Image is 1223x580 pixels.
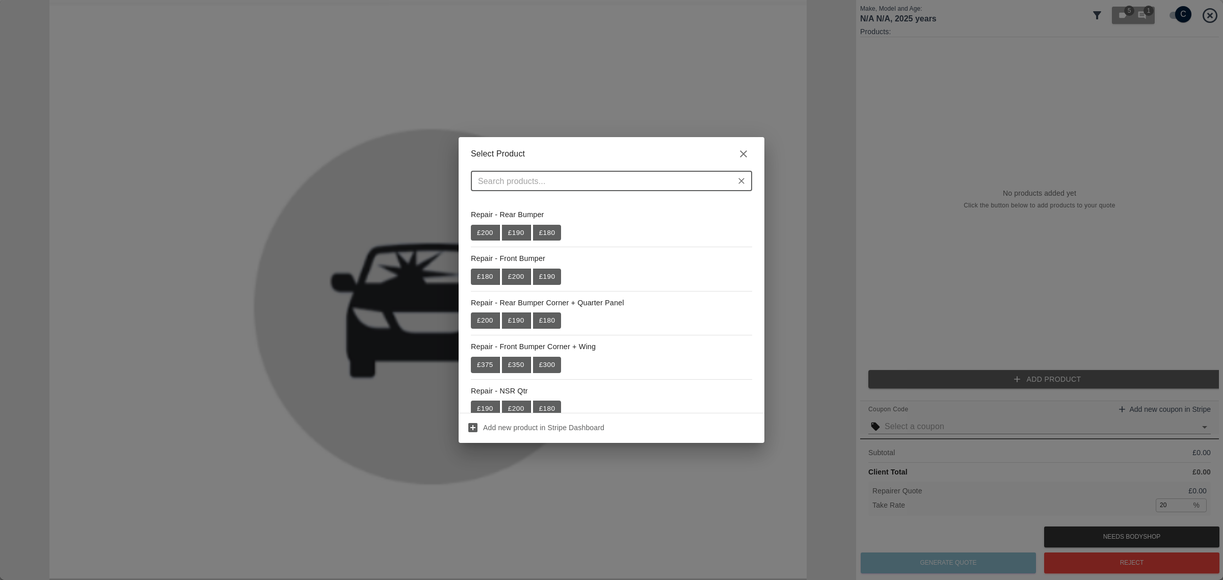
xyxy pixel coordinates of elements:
p: Repair - Front Bumper [471,253,752,265]
p: Add new product in Stripe Dashboard [483,423,604,433]
p: Repair - NSR Qtr [471,386,752,397]
button: £190 [502,225,531,241]
button: £200 [471,225,500,241]
button: £200 [502,269,531,285]
button: £190 [502,312,531,329]
button: £375 [471,357,500,373]
button: £180 [533,225,562,241]
p: Repair - Front Bumper Corner + Wing [471,341,752,353]
input: Search products... [474,174,732,188]
button: £180 [533,401,562,417]
button: £200 [471,312,500,329]
button: £200 [502,401,531,417]
p: Select Product [471,148,525,160]
button: Clear [734,174,749,188]
button: £180 [533,312,562,329]
button: £180 [471,269,500,285]
button: £350 [502,357,531,373]
p: Repair - Rear Bumper [471,209,752,221]
button: £190 [533,269,562,285]
p: Repair - Rear Bumper Corner + Quarter Panel [471,298,752,309]
button: £300 [533,357,562,373]
button: £190 [471,401,500,417]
